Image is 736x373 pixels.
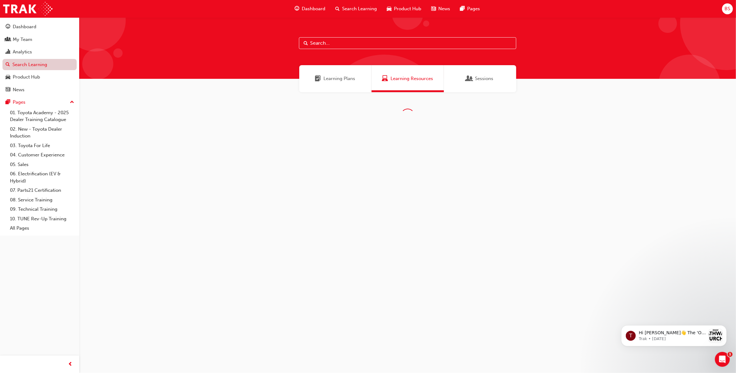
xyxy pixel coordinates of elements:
span: Product Hub [394,5,421,12]
a: 07. Parts21 Certification [7,186,77,195]
div: My Team [13,36,32,43]
button: BS [722,3,733,14]
a: car-iconProduct Hub [382,2,426,15]
div: Product Hub [13,74,40,81]
span: Pages [467,5,480,12]
span: pages-icon [6,100,10,105]
span: car-icon [387,5,391,13]
span: Learning Plans [315,75,321,82]
div: Dashboard [13,23,36,30]
a: My Team [2,34,77,45]
button: Pages [2,97,77,108]
iframe: Intercom live chat [715,352,730,367]
div: Pages [13,99,25,106]
span: Sessions [475,75,494,82]
span: Learning Plans [324,75,355,82]
span: News [438,5,450,12]
a: Product Hub [2,71,77,83]
button: DashboardMy TeamAnalyticsSearch LearningProduct HubNews [2,20,77,97]
a: 06. Electrification (EV & Hybrid) [7,169,77,186]
span: guage-icon [295,5,299,13]
span: prev-icon [68,361,73,368]
a: 04. Customer Experience [7,150,77,160]
a: pages-iconPages [455,2,485,15]
a: 10. TUNE Rev-Up Training [7,214,77,224]
a: guage-iconDashboard [290,2,330,15]
a: Learning PlansLearning Plans [299,65,372,92]
a: 03. Toyota For Life [7,141,77,151]
span: Dashboard [302,5,325,12]
span: Search [304,40,308,47]
span: news-icon [431,5,436,13]
span: news-icon [6,87,10,93]
div: News [13,86,25,93]
a: Search Learning [2,59,77,70]
span: 1 [728,352,733,357]
span: people-icon [6,37,10,43]
a: All Pages [7,223,77,233]
span: search-icon [6,62,10,68]
iframe: Intercom notifications message [612,313,736,356]
a: SessionsSessions [444,65,516,92]
a: 08. Service Training [7,195,77,205]
a: 02. New - Toyota Dealer Induction [7,124,77,141]
input: Search... [299,37,516,49]
a: 05. Sales [7,160,77,169]
a: 01. Toyota Academy - 2025 Dealer Training Catalogue [7,108,77,124]
span: Learning Resources [391,75,433,82]
span: up-icon [70,98,74,106]
span: Search Learning [342,5,377,12]
a: Analytics [2,46,77,58]
span: chart-icon [6,49,10,55]
a: 09. Technical Training [7,204,77,214]
a: news-iconNews [426,2,455,15]
span: BS [725,5,730,12]
a: Learning ResourcesLearning Resources [372,65,444,92]
span: Sessions [467,75,473,82]
span: search-icon [335,5,340,13]
a: search-iconSearch Learning [330,2,382,15]
a: Dashboard [2,21,77,33]
span: Learning Resources [382,75,388,82]
span: car-icon [6,74,10,80]
div: Analytics [13,48,32,56]
img: Trak [3,2,52,16]
span: guage-icon [6,24,10,30]
a: News [2,84,77,96]
span: pages-icon [460,5,465,13]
